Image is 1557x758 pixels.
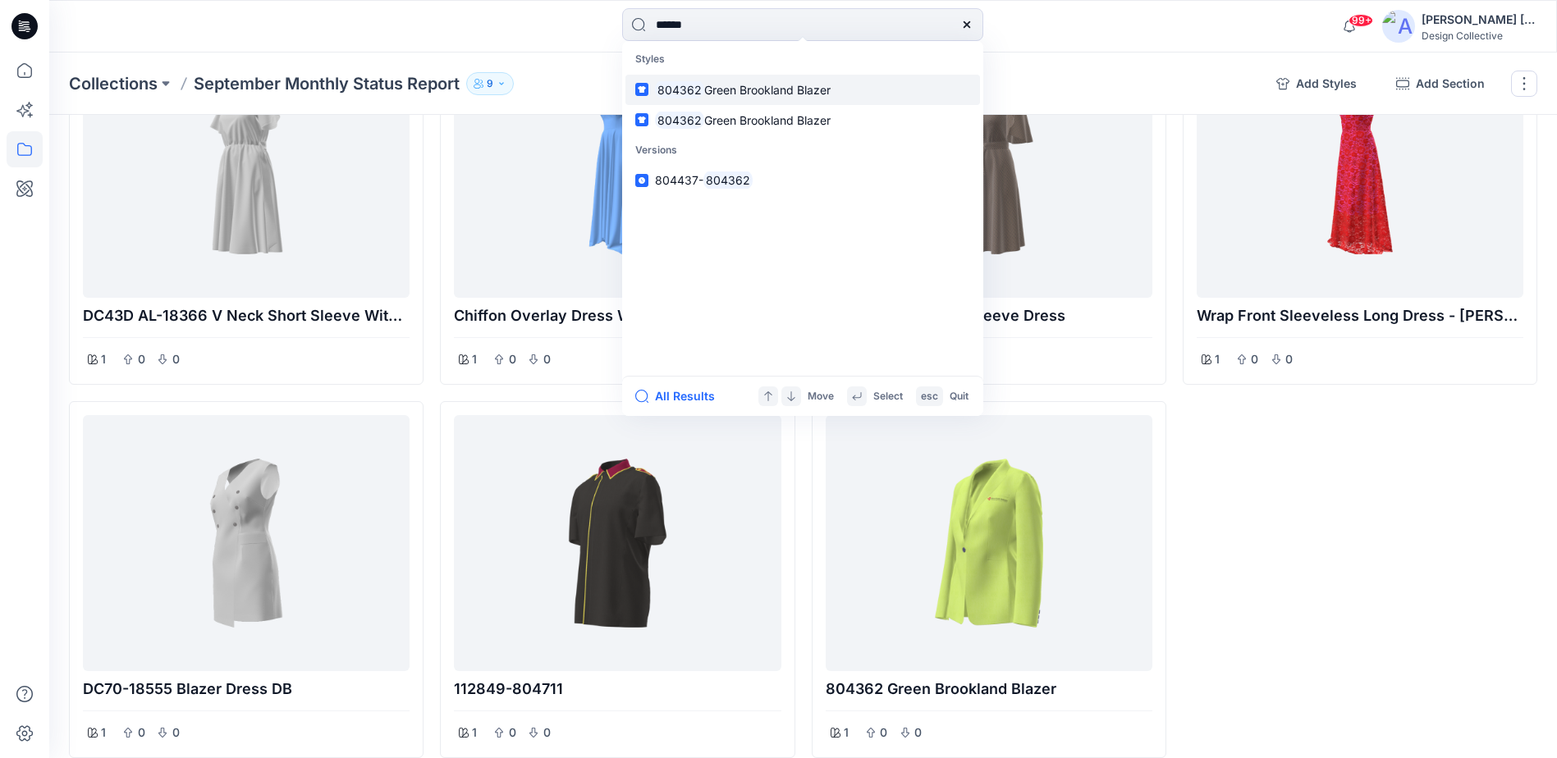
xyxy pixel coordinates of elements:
p: 804362 Green Brookland Blazer [826,678,1152,701]
div: 804362 Green Brookland Blazer100 [812,401,1166,758]
span: Green Brookland Blazer [704,113,831,127]
p: Versions [625,135,980,166]
p: 0 [879,723,889,742]
span: Green Brookland Blazer [704,83,831,97]
mark: 804362 [703,171,753,189]
p: Chiffon Overlay Dress with Rhinestone Frame - [PERSON_NAME] [454,304,781,327]
p: 0 [507,349,517,369]
p: 0 [1250,349,1260,369]
button: 9 [466,72,514,95]
button: Add Styles [1263,71,1370,97]
p: 0 [542,349,552,369]
a: Collections [69,72,158,95]
p: 1 [472,723,477,742]
mark: 804362 [655,80,704,99]
p: Quit [950,388,969,405]
p: 0 [507,723,517,742]
p: 0 [542,723,552,742]
div: Design Collective [1422,30,1536,42]
p: DC63-18139 Flutter Sleeve Dress [826,304,1152,327]
p: 0 [914,723,923,742]
p: Move [808,388,834,405]
p: 9 [487,75,493,93]
div: DC70-18555 Blazer Dress DB100 [69,401,424,758]
div: 112849-804711100 [440,401,795,758]
p: 1 [844,723,849,742]
span: 99+ [1349,14,1373,27]
span: 804437- [655,173,703,187]
p: September Monthly Status Report [194,72,460,95]
p: Styles [625,44,980,75]
p: DC70-18555 Blazer Dress DB [83,678,410,701]
a: 804362Green Brookland Blazer [625,105,980,135]
p: esc [921,388,938,405]
mark: 804362 [655,111,704,130]
p: 0 [171,349,181,369]
p: 1 [101,349,106,369]
div: Wrap Front Sleeveless Long Dress - [PERSON_NAME]100 [1183,28,1537,385]
div: [PERSON_NAME] [PERSON_NAME] [1422,10,1536,30]
div: DC43D AL-18366 V Neck Short Sleeve With Elastic Waist100 [69,28,424,385]
p: DC43D AL-18366 V Neck Short Sleeve With Elastic Waist [83,304,410,327]
p: 1 [472,349,477,369]
p: 0 [1285,349,1294,369]
p: 0 [136,723,146,742]
p: 112849-804711 [454,678,781,701]
p: 0 [136,349,146,369]
div: DC63-18139 Flutter Sleeve Dress100 [812,28,1166,385]
a: 804362Green Brookland Blazer [625,75,980,105]
button: All Results [635,386,726,406]
p: 1 [101,723,106,742]
p: 1 [1215,349,1220,369]
a: 804437-804362 [625,165,980,195]
p: Select [873,388,903,405]
button: Add Section [1383,71,1498,97]
img: avatar [1382,10,1415,43]
p: Wrap Front Sleeveless Long Dress - [PERSON_NAME] [1197,304,1523,327]
div: Chiffon Overlay Dress with Rhinestone Frame - [PERSON_NAME]100 [440,28,795,385]
p: 0 [171,723,181,742]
